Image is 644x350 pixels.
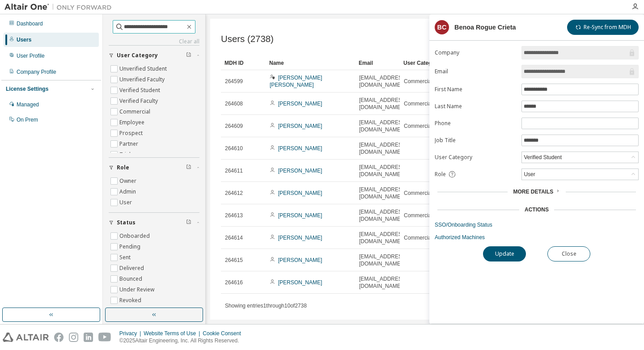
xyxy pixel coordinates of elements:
[483,246,526,261] button: Update
[435,49,516,56] label: Company
[119,337,246,345] p: © 2025 Altair Engineering, Inc. All Rights Reserved.
[359,208,407,223] span: [EMAIL_ADDRESS][DOMAIN_NAME]
[225,78,243,85] span: 264599
[359,119,407,133] span: [EMAIL_ADDRESS][DOMAIN_NAME]
[435,86,516,93] label: First Name
[225,122,243,130] span: 264609
[278,212,322,219] a: [PERSON_NAME]
[269,56,352,70] div: Name
[119,186,138,197] label: Admin
[278,101,322,107] a: [PERSON_NAME]
[359,97,407,111] span: [EMAIL_ADDRESS][DOMAIN_NAME]
[404,212,432,219] span: Commercial
[203,330,246,337] div: Cookie Consent
[278,168,322,174] a: [PERSON_NAME]
[186,164,191,171] span: Clear filter
[359,186,407,200] span: [EMAIL_ADDRESS][DOMAIN_NAME]
[109,158,199,177] button: Role
[359,56,396,70] div: Email
[435,221,639,228] a: SSO/Onboarding Status
[119,330,144,337] div: Privacy
[69,333,78,342] img: instagram.svg
[119,96,160,106] label: Verified Faculty
[547,246,590,261] button: Close
[225,234,243,241] span: 264614
[435,234,639,241] a: Authorized Machines
[278,257,322,263] a: [PERSON_NAME]
[435,68,516,75] label: Email
[454,24,516,31] div: Benoa Rogue Crieta
[403,56,441,70] div: User Category
[119,252,132,263] label: Sent
[225,100,243,107] span: 264608
[225,303,307,309] span: Showing entries 1 through 10 of 2738
[186,219,191,226] span: Clear filter
[225,145,243,152] span: 264610
[119,295,143,306] label: Revoked
[186,52,191,59] span: Clear filter
[17,20,43,27] div: Dashboard
[17,101,39,108] div: Managed
[435,20,449,34] div: BC
[119,128,144,139] label: Prospect
[359,275,407,290] span: [EMAIL_ADDRESS][DOMAIN_NAME]
[359,253,407,267] span: [EMAIL_ADDRESS][DOMAIN_NAME]
[567,20,639,35] button: Re-Sync from MDH
[17,68,56,76] div: Company Profile
[119,176,138,186] label: Owner
[119,263,146,274] label: Delivered
[84,333,93,342] img: linkedin.svg
[117,219,136,226] span: Status
[144,330,203,337] div: Website Terms of Use
[278,235,322,241] a: [PERSON_NAME]
[435,120,516,127] label: Phone
[119,241,142,252] label: Pending
[513,189,553,195] span: More Details
[4,3,116,12] img: Altair One
[522,169,638,180] div: User
[435,103,516,110] label: Last Name
[270,75,322,88] a: [PERSON_NAME] [PERSON_NAME]
[119,63,169,74] label: Unverified Student
[225,190,243,197] span: 264612
[525,206,549,213] div: Actions
[119,106,152,117] label: Commercial
[119,117,146,128] label: Employee
[119,231,152,241] label: Onboarded
[109,38,199,45] a: Clear all
[98,333,111,342] img: youtube.svg
[404,122,432,130] span: Commercial
[3,333,49,342] img: altair_logo.svg
[17,116,38,123] div: On Prem
[117,52,158,59] span: User Category
[278,123,322,129] a: [PERSON_NAME]
[221,34,274,44] span: Users (2738)
[119,274,144,284] label: Bounced
[359,74,407,89] span: [EMAIL_ADDRESS][DOMAIN_NAME]
[278,190,322,196] a: [PERSON_NAME]
[6,85,48,93] div: License Settings
[404,78,432,85] span: Commercial
[54,333,64,342] img: facebook.svg
[278,279,322,286] a: [PERSON_NAME]
[119,85,162,96] label: Verified Student
[109,213,199,232] button: Status
[404,234,432,241] span: Commercial
[225,56,262,70] div: MDH ID
[119,284,156,295] label: Under Review
[225,212,243,219] span: 264613
[119,139,140,149] label: Partner
[522,152,638,163] div: Verified Student
[117,164,129,171] span: Role
[435,171,446,178] span: Role
[225,257,243,264] span: 264615
[17,52,45,59] div: User Profile
[119,149,132,160] label: Trial
[435,137,516,144] label: Job Title
[119,74,166,85] label: Unverified Faculty
[17,36,31,43] div: Users
[119,197,134,208] label: User
[109,46,199,65] button: User Category
[359,164,407,178] span: [EMAIL_ADDRESS][DOMAIN_NAME]
[404,190,432,197] span: Commercial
